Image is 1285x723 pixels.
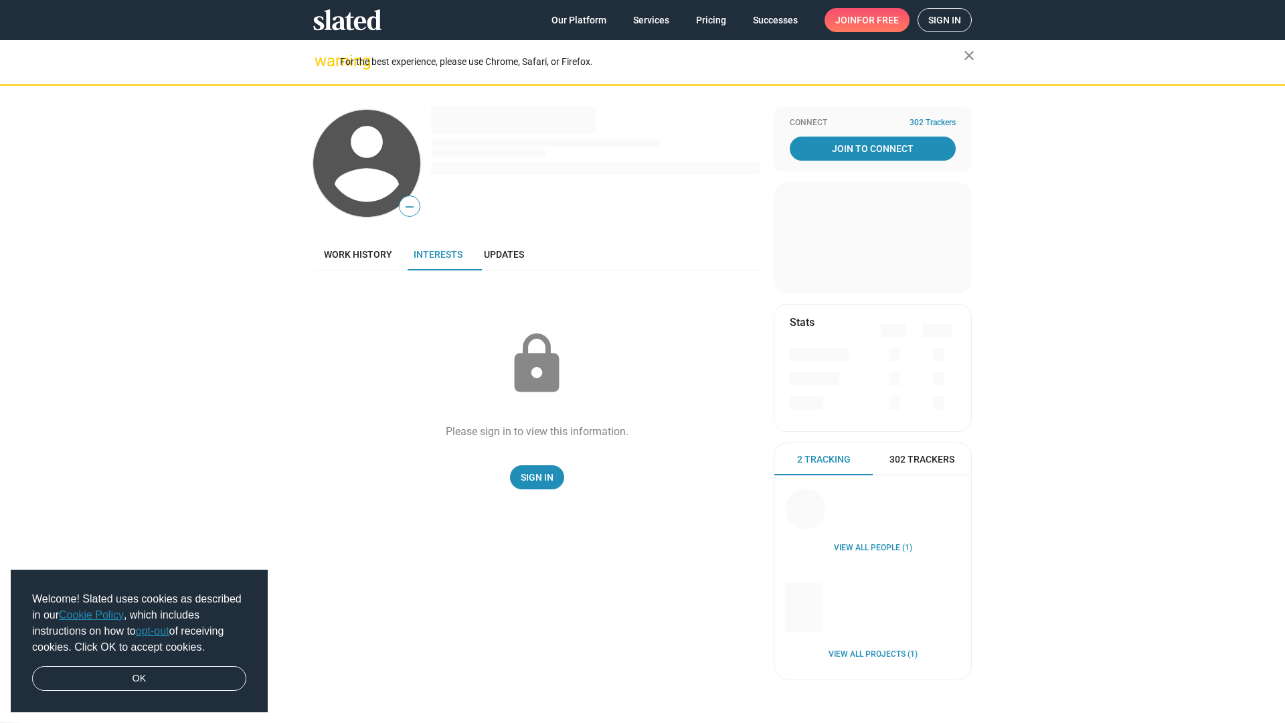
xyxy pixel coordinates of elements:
span: Interests [414,249,462,260]
span: for free [857,8,899,32]
a: dismiss cookie message [32,666,246,692]
mat-icon: close [961,48,977,64]
a: View all People (1) [834,543,912,554]
a: Sign in [918,8,972,32]
mat-icon: lock [503,331,570,398]
span: Pricing [696,8,726,32]
a: Join To Connect [790,137,956,161]
div: Please sign in to view this information. [446,424,628,438]
div: cookieconsent [11,570,268,713]
a: Interests [403,238,473,270]
span: Join To Connect [792,137,953,161]
a: Our Platform [541,8,617,32]
a: Sign In [510,465,564,489]
span: 302 Trackers [910,118,956,129]
span: 2 Tracking [797,453,851,466]
a: Cookie Policy [59,609,124,621]
span: 302 Trackers [889,453,954,466]
span: Work history [324,249,392,260]
span: Updates [484,249,524,260]
a: Updates [473,238,535,270]
span: Our Platform [551,8,606,32]
a: Joinfor free [825,8,910,32]
a: Pricing [685,8,737,32]
a: Successes [742,8,808,32]
mat-card-title: Stats [790,315,815,329]
div: For the best experience, please use Chrome, Safari, or Firefox. [340,53,964,71]
span: Services [633,8,669,32]
span: Successes [753,8,798,32]
mat-icon: warning [315,53,331,69]
a: Work history [313,238,403,270]
span: Sign in [928,9,961,31]
span: Join [835,8,899,32]
a: opt-out [136,625,169,637]
a: Services [622,8,680,32]
a: View all Projects (1) [829,649,918,660]
span: — [400,198,420,216]
span: Sign In [521,465,553,489]
div: Connect [790,118,956,129]
span: Welcome! Slated uses cookies as described in our , which includes instructions on how to of recei... [32,591,246,655]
